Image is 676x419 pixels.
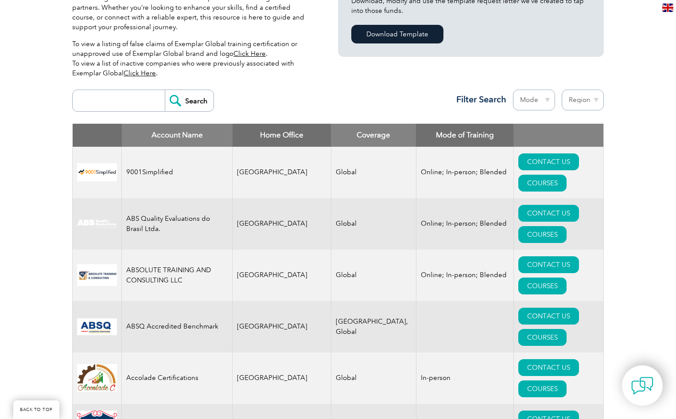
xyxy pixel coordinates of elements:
[122,198,233,250] td: ABS Quality Evaluations do Brasil Ltda.
[122,250,233,301] td: ABSOLUTE TRAINING AND CONSULTING LLC
[518,380,567,397] a: COURSES
[122,352,233,404] td: Accolade Certifications
[416,147,513,198] td: Online; In-person; Blended
[233,250,331,301] td: [GEOGRAPHIC_DATA]
[518,278,567,294] a: COURSES
[331,352,416,404] td: Global
[518,256,579,273] a: CONTACT US
[513,124,603,147] th: : activate to sort column ascending
[416,352,513,404] td: In-person
[77,364,117,392] img: 1a94dd1a-69dd-eb11-bacb-002248159486-logo.jpg
[233,352,331,404] td: [GEOGRAPHIC_DATA]
[451,94,506,105] h3: Filter Search
[124,69,156,77] a: Click Here
[13,400,59,419] a: BACK TO TOP
[233,198,331,250] td: [GEOGRAPHIC_DATA]
[518,226,567,243] a: COURSES
[331,147,416,198] td: Global
[165,90,214,111] input: Search
[518,205,579,222] a: CONTACT US
[122,147,233,198] td: 9001Simplified
[233,50,266,58] a: Click Here
[416,198,513,250] td: Online; In-person; Blended
[233,147,331,198] td: [GEOGRAPHIC_DATA]
[518,329,567,346] a: COURSES
[77,163,117,181] img: 37c9c059-616f-eb11-a812-002248153038-logo.png
[351,25,443,43] a: Download Template
[518,308,579,325] a: CONTACT US
[416,124,513,147] th: Mode of Training: activate to sort column ascending
[122,124,233,147] th: Account Name: activate to sort column descending
[77,318,117,335] img: cc24547b-a6e0-e911-a812-000d3a795b83-logo.png
[416,250,513,301] td: Online; In-person; Blended
[518,175,567,192] a: COURSES
[331,198,416,250] td: Global
[122,301,233,352] td: ABSQ Accredited Benchmark
[233,124,331,147] th: Home Office: activate to sort column ascending
[331,301,416,352] td: [GEOGRAPHIC_DATA], Global
[77,219,117,229] img: c92924ac-d9bc-ea11-a814-000d3a79823d-logo.jpg
[233,301,331,352] td: [GEOGRAPHIC_DATA]
[518,359,579,376] a: CONTACT US
[72,39,311,78] p: To view a listing of false claims of Exemplar Global training certification or unapproved use of ...
[77,264,117,286] img: 16e092f6-eadd-ed11-a7c6-00224814fd52-logo.png
[631,375,653,397] img: contact-chat.png
[331,124,416,147] th: Coverage: activate to sort column ascending
[518,153,579,170] a: CONTACT US
[662,4,673,12] img: en
[331,250,416,301] td: Global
